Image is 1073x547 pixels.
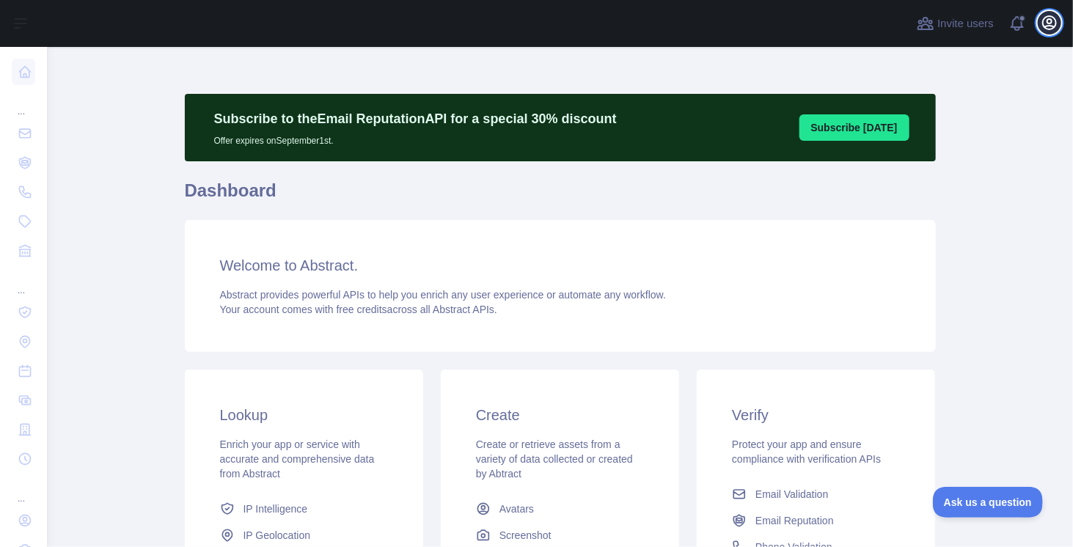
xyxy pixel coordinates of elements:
a: Email Reputation [726,507,906,534]
span: Protect your app and ensure compliance with verification APIs [732,438,881,465]
span: Invite users [937,15,994,32]
h3: Welcome to Abstract. [220,255,901,276]
button: Invite users [914,12,997,35]
span: Email Validation [755,487,828,502]
h3: Lookup [220,405,388,425]
div: ... [12,267,35,296]
div: ... [12,88,35,117]
h1: Dashboard [185,179,936,214]
h3: Verify [732,405,900,425]
span: free credits [337,304,387,315]
span: Avatars [499,502,534,516]
span: Abstract provides powerful APIs to help you enrich any user experience or automate any workflow. [220,289,667,301]
span: IP Geolocation [243,528,311,543]
span: Email Reputation [755,513,834,528]
span: IP Intelligence [243,502,308,516]
p: Offer expires on September 1st. [214,129,617,147]
span: Create or retrieve assets from a variety of data collected or created by Abtract [476,438,633,480]
div: ... [12,475,35,504]
a: Email Validation [726,481,906,507]
a: IP Intelligence [214,496,394,522]
button: Subscribe [DATE] [799,114,909,141]
a: Avatars [470,496,650,522]
span: Your account comes with across all Abstract APIs. [220,304,497,315]
iframe: Toggle Customer Support [933,487,1044,518]
p: Subscribe to the Email Reputation API for a special 30 % discount [214,109,617,129]
h3: Create [476,405,644,425]
span: Screenshot [499,528,552,543]
span: Enrich your app or service with accurate and comprehensive data from Abstract [220,438,375,480]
